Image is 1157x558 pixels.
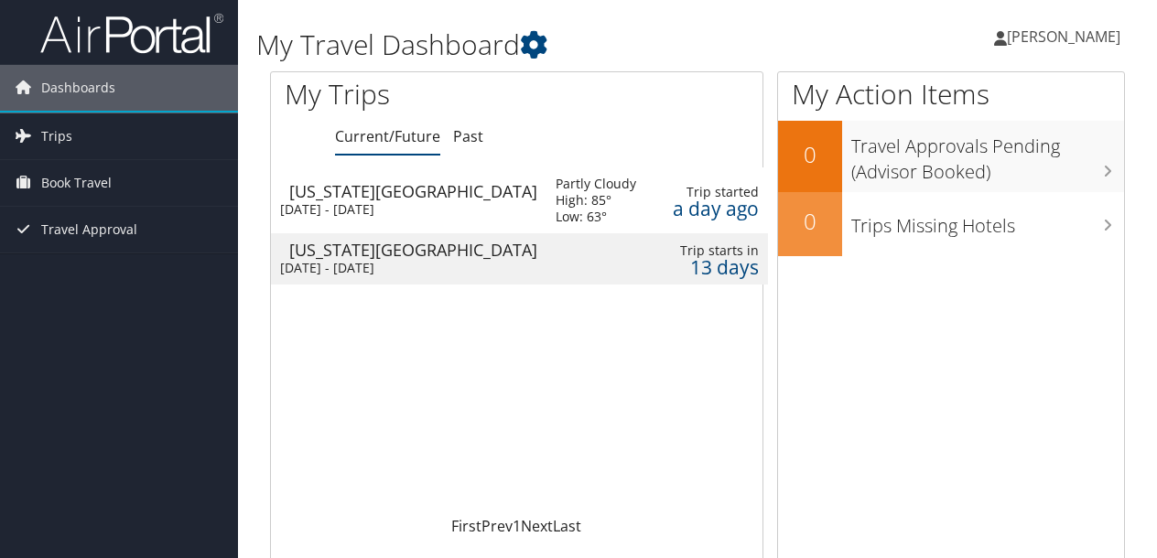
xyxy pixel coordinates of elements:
h3: Travel Approvals Pending (Advisor Booked) [851,124,1124,185]
a: First [451,516,481,536]
div: [US_STATE][GEOGRAPHIC_DATA] [289,241,537,258]
a: Prev [481,516,513,536]
div: Low: 63° [556,209,636,225]
a: [PERSON_NAME] [994,9,1139,64]
img: airportal-logo.png [40,12,223,55]
a: 0Trips Missing Hotels [778,192,1124,256]
a: Current/Future [335,126,440,146]
h1: My Action Items [778,75,1124,113]
span: [PERSON_NAME] [1007,27,1120,47]
a: 0Travel Approvals Pending (Advisor Booked) [778,121,1124,191]
div: Partly Cloudy [556,176,636,192]
a: 1 [513,516,521,536]
div: 13 days [673,259,759,275]
a: Last [553,516,581,536]
div: High: 85° [556,192,636,209]
span: Book Travel [41,160,112,206]
div: a day ago [673,200,759,217]
h1: My Trips [285,75,544,113]
div: Trip starts in [673,242,759,259]
h2: 0 [778,139,842,170]
div: [DATE] - [DATE] [280,201,528,218]
h3: Trips Missing Hotels [851,204,1124,239]
a: Past [453,126,483,146]
h2: 0 [778,206,842,237]
span: Travel Approval [41,207,137,252]
span: Dashboards [41,65,115,111]
a: Next [521,516,553,536]
h1: My Travel Dashboard [256,26,845,64]
div: [DATE] - [DATE] [280,260,528,276]
div: Trip started [673,184,759,200]
span: Trips [41,113,72,159]
div: [US_STATE][GEOGRAPHIC_DATA] [289,183,537,199]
